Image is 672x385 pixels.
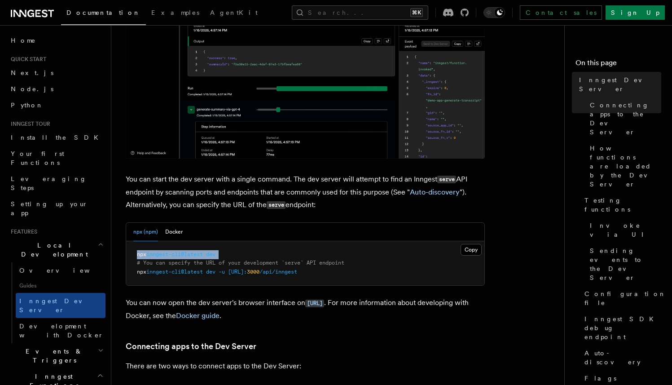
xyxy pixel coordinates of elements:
[606,5,665,20] a: Sign Up
[126,296,485,322] p: You can now open the dev server's browser interface on . For more information about developing wi...
[126,340,256,353] a: Connecting apps to the Dev Server
[11,175,87,191] span: Leveraging Steps
[584,289,666,307] span: Configuration file
[575,58,661,72] h4: On this page
[146,3,205,24] a: Examples
[586,243,661,286] a: Sending events to the Dev Server
[7,228,37,235] span: Features
[461,244,482,256] button: Copy
[16,262,105,279] a: Overview
[410,8,423,17] kbd: ⌘K
[137,269,146,275] span: npx
[146,251,203,257] span: inngest-cli@latest
[205,3,263,24] a: AgentKit
[7,241,98,259] span: Local Development
[137,260,344,266] span: # You can specify the URL of your development `serve` API endpoint
[146,269,203,275] span: inngest-cli@latest
[16,318,105,343] a: Development with Docker
[11,134,104,141] span: Install the SDK
[581,345,661,370] a: Auto-discovery
[137,251,146,257] span: npx
[259,269,297,275] span: /api/inngest
[16,293,105,318] a: Inngest Dev Server
[590,246,661,282] span: Sending events to the Dev Server
[7,343,105,368] button: Events & Triggers
[7,65,105,81] a: Next.js
[584,374,616,383] span: Flags
[176,311,220,320] a: Docker guide
[11,150,64,166] span: Your first Functions
[584,196,661,214] span: Testing functions
[7,32,105,49] a: Home
[19,297,96,314] span: Inngest Dev Server
[520,5,602,20] a: Contact sales
[7,196,105,221] a: Setting up your app
[586,97,661,140] a: Connecting apps to the Dev Server
[584,349,661,367] span: Auto-discovery
[133,223,158,241] button: npx (npm)
[11,102,44,109] span: Python
[586,217,661,243] a: Invoke via UI
[581,192,661,217] a: Testing functions
[305,298,324,307] a: [URL]
[7,129,105,146] a: Install the SDK
[19,323,104,339] span: Development with Docker
[126,173,485,212] p: You can start the dev server with a single command. The dev server will attempt to find an Innges...
[151,9,199,16] span: Examples
[7,237,105,262] button: Local Development
[228,269,247,275] span: [URL]:
[7,146,105,171] a: Your first Functions
[581,311,661,345] a: Inngest SDK debug endpoint
[61,3,146,25] a: Documentation
[590,101,661,137] span: Connecting apps to the Dev Server
[581,286,661,311] a: Configuration file
[579,75,661,93] span: Inngest Dev Server
[11,69,53,76] span: Next.js
[165,223,183,241] button: Docker
[16,279,105,293] span: Guides
[575,72,661,97] a: Inngest Dev Server
[267,201,285,209] code: serve
[483,7,505,18] button: Toggle dark mode
[19,267,112,274] span: Overview
[126,360,485,372] p: There are two ways to connect apps to the Dev Server:
[584,314,661,341] span: Inngest SDK debug endpoint
[590,221,661,239] span: Invoke via UI
[11,36,36,45] span: Home
[7,171,105,196] a: Leveraging Steps
[437,176,456,183] code: serve
[66,9,141,16] span: Documentation
[410,188,460,196] a: Auto-discovery
[7,120,50,128] span: Inngest tour
[11,85,53,93] span: Node.js
[7,81,105,97] a: Node.js
[7,56,46,63] span: Quick start
[247,269,259,275] span: 3000
[590,144,661,189] span: How functions are loaded by the Dev Server
[206,251,215,257] span: dev
[219,269,225,275] span: -u
[7,97,105,113] a: Python
[206,269,215,275] span: dev
[7,347,98,365] span: Events & Triggers
[586,140,661,192] a: How functions are loaded by the Dev Server
[7,262,105,343] div: Local Development
[292,5,428,20] button: Search...⌘K
[11,200,88,217] span: Setting up your app
[305,300,324,307] code: [URL]
[210,9,258,16] span: AgentKit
